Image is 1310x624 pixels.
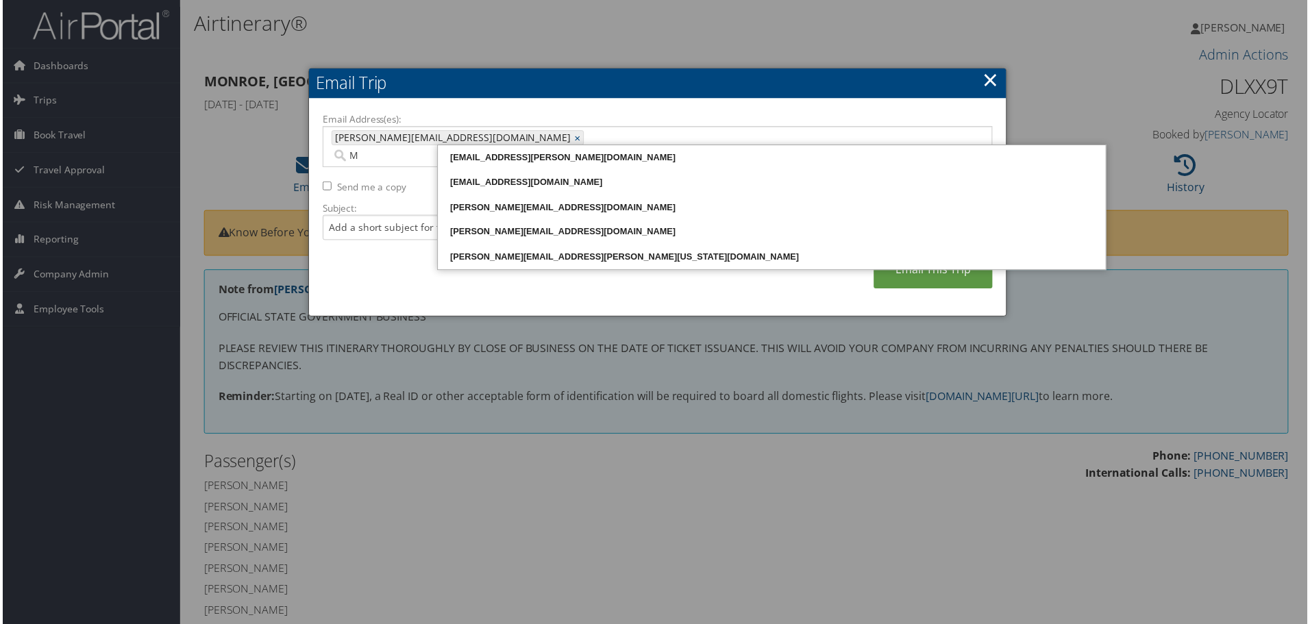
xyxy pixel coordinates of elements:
[331,132,571,145] span: [PERSON_NAME][EMAIL_ADDRESS][DOMAIN_NAME]
[336,181,406,195] label: Send me a copy
[321,113,994,127] label: Email Address(es):
[330,149,876,163] input: Email address (Separate multiple email addresses with commas)
[439,251,1106,265] div: [PERSON_NAME][EMAIL_ADDRESS][PERSON_NAME][US_STATE][DOMAIN_NAME]
[439,226,1106,240] div: [PERSON_NAME][EMAIL_ADDRESS][DOMAIN_NAME]
[439,151,1106,165] div: [EMAIL_ADDRESS][PERSON_NAME][DOMAIN_NAME]
[321,202,994,216] label: Subject:
[308,68,1008,99] h2: Email Trip
[321,216,994,241] input: Add a short subject for the email
[439,176,1106,190] div: [EMAIL_ADDRESS][DOMAIN_NAME]
[439,201,1106,215] div: [PERSON_NAME][EMAIL_ADDRESS][DOMAIN_NAME]
[574,132,583,145] a: ×
[985,66,1000,94] a: ×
